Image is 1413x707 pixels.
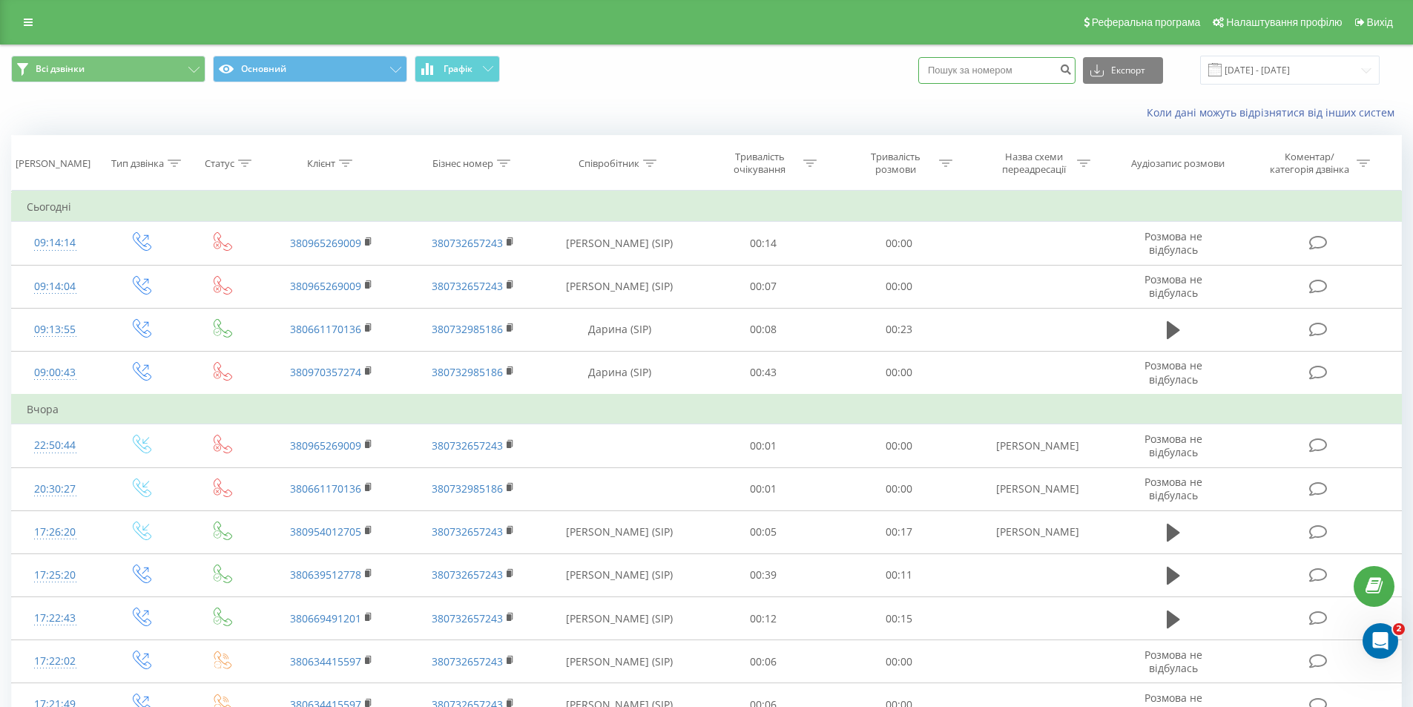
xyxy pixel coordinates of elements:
div: Тип дзвінка [111,157,164,170]
a: 380954012705 [290,525,361,539]
button: Всі дзвінки [11,56,205,82]
iframe: Intercom live chat [1363,623,1398,659]
div: Тривалість очікування [720,151,800,176]
div: 22:50:44 [27,431,84,460]
span: Вихід [1367,16,1393,28]
a: 380732657243 [432,568,503,582]
div: Статус [205,157,234,170]
div: 09:13:55 [27,315,84,344]
div: 09:14:04 [27,272,84,301]
td: 00:23 [831,308,967,351]
td: 00:00 [831,351,967,395]
td: 00:00 [831,424,967,467]
td: [PERSON_NAME] (SIP) [544,265,696,308]
td: 00:39 [696,553,831,596]
a: 380669491201 [290,611,361,625]
td: [PERSON_NAME] [966,467,1107,510]
div: Тривалість розмови [856,151,935,176]
span: Розмова не відбулась [1144,648,1202,675]
td: 00:05 [696,510,831,553]
span: Розмова не відбулась [1144,272,1202,300]
span: Налаштування профілю [1226,16,1342,28]
td: [PERSON_NAME] (SIP) [544,597,696,640]
a: 380732657243 [432,438,503,453]
td: Дарина (SIP) [544,308,696,351]
td: 00:11 [831,553,967,596]
a: 380732657243 [432,279,503,293]
span: 2 [1393,623,1405,635]
input: Пошук за номером [918,57,1076,84]
a: 380732985186 [432,322,503,336]
td: 00:00 [831,222,967,265]
td: [PERSON_NAME] (SIP) [544,510,696,553]
span: Всі дзвінки [36,63,85,75]
td: [PERSON_NAME] (SIP) [544,640,696,683]
span: Розмова не відбулась [1144,432,1202,459]
td: [PERSON_NAME] (SIP) [544,553,696,596]
td: 00:07 [696,265,831,308]
a: 380661170136 [290,322,361,336]
div: 17:22:43 [27,604,84,633]
div: Коментар/категорія дзвінка [1266,151,1353,176]
div: Клієнт [307,157,335,170]
td: Сьогодні [12,192,1402,222]
button: Експорт [1083,57,1163,84]
td: 00:00 [831,640,967,683]
a: 380634415597 [290,654,361,668]
a: 380732657243 [432,654,503,668]
a: 380732985186 [432,365,503,379]
td: 00:15 [831,597,967,640]
span: Розмова не відбулась [1144,358,1202,386]
div: Співробітник [579,157,639,170]
a: 380732657243 [432,236,503,250]
td: [PERSON_NAME] (SIP) [544,222,696,265]
div: [PERSON_NAME] [16,157,90,170]
span: Розмова не відбулась [1144,229,1202,257]
div: 20:30:27 [27,475,84,504]
a: 380970357274 [290,365,361,379]
div: Бізнес номер [432,157,493,170]
td: 00:17 [831,510,967,553]
a: 380639512778 [290,568,361,582]
td: Вчора [12,395,1402,424]
div: 17:22:02 [27,647,84,676]
a: 380732985186 [432,481,503,496]
div: Назва схеми переадресації [994,151,1073,176]
td: Дарина (SIP) [544,351,696,395]
div: 17:25:20 [27,561,84,590]
td: 00:00 [831,265,967,308]
span: Графік [444,64,472,74]
div: 09:00:43 [27,358,84,387]
td: 00:08 [696,308,831,351]
button: Основний [213,56,407,82]
span: Реферальна програма [1092,16,1201,28]
a: 380732657243 [432,525,503,539]
div: 17:26:20 [27,518,84,547]
a: 380661170136 [290,481,361,496]
a: 380965269009 [290,438,361,453]
td: 00:14 [696,222,831,265]
div: Аудіозапис розмови [1131,157,1225,170]
span: Розмова не відбулась [1144,475,1202,502]
a: Коли дані можуть відрізнятися вiд інших систем [1147,105,1402,119]
button: Графік [415,56,500,82]
td: 00:43 [696,351,831,395]
td: 00:06 [696,640,831,683]
td: 00:00 [831,467,967,510]
td: 00:01 [696,424,831,467]
div: 09:14:14 [27,228,84,257]
td: [PERSON_NAME] [966,510,1107,553]
a: 380965269009 [290,236,361,250]
td: 00:12 [696,597,831,640]
a: 380732657243 [432,611,503,625]
td: 00:01 [696,467,831,510]
td: [PERSON_NAME] [966,424,1107,467]
a: 380965269009 [290,279,361,293]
